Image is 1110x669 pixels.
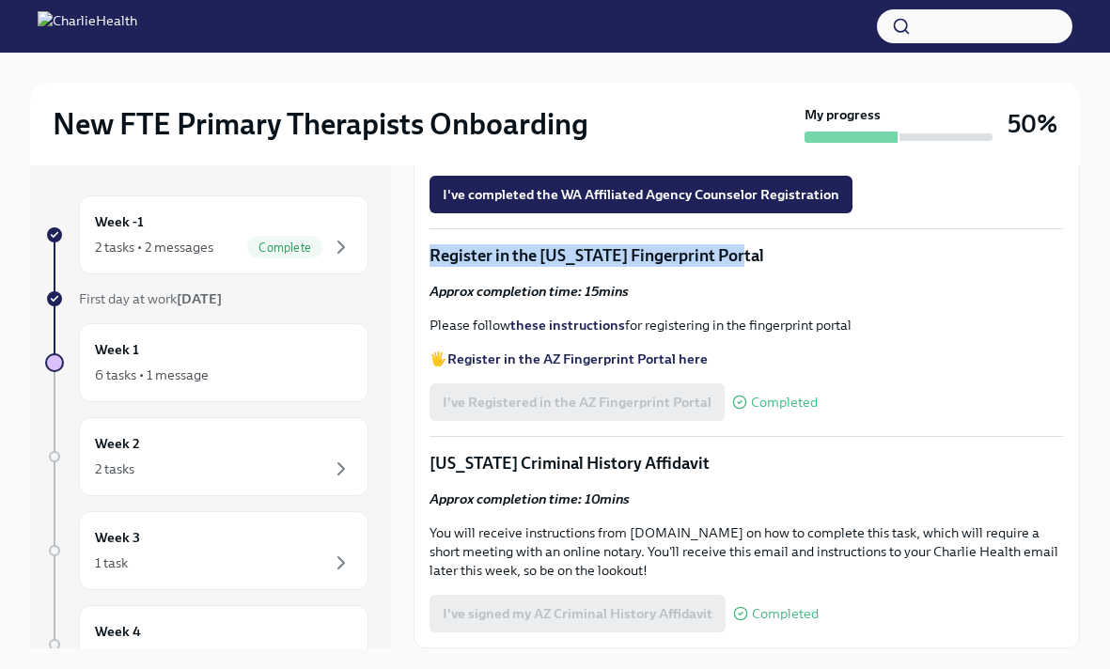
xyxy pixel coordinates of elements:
h2: New FTE Primary Therapists Onboarding [53,105,588,143]
h3: 50% [1008,107,1057,141]
h6: Week 1 [95,339,139,360]
div: 6 tasks • 1 message [95,366,209,384]
button: I've completed the WA Affiliated Agency Counselor Registration [430,176,852,213]
a: Week 31 task [45,511,368,590]
div: 1 task [95,647,128,666]
strong: My progress [805,105,881,124]
h6: Week 3 [95,527,140,548]
a: Week 16 tasks • 1 message [45,323,368,402]
a: Register in the AZ Fingerprint Portal here [447,350,708,367]
strong: [DATE] [177,290,222,307]
a: Week -12 tasks • 2 messagesComplete [45,195,368,274]
p: 🖐️ [430,350,1064,368]
strong: Approx completion time: 10mins [430,490,630,507]
div: 2 tasks [95,459,134,478]
p: Register in the [US_STATE] Fingerprint Portal [430,244,1064,267]
strong: Approx completion time: 15mins [430,283,629,300]
a: Week 22 tasks [45,417,368,496]
span: First day at work [79,290,222,307]
div: 1 task [95,553,128,572]
span: Complete [247,241,322,255]
span: I've completed the WA Affiliated Agency Counselor Registration [443,185,839,204]
h6: Week -1 [95,211,144,232]
div: 2 tasks • 2 messages [95,238,213,257]
h6: Week 2 [95,433,140,454]
p: You will receive instructions from [DOMAIN_NAME] on how to complete this task, which will require... [430,523,1064,580]
p: Please follow for registering in the fingerprint portal [430,316,1064,334]
span: Completed [752,607,819,621]
a: these instructions [510,317,625,334]
h6: Week 4 [95,621,141,642]
a: First day at work[DATE] [45,289,368,308]
img: CharlieHealth [38,11,137,41]
p: [US_STATE] Criminal History Affidavit [430,452,1064,475]
span: Completed [751,396,818,410]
